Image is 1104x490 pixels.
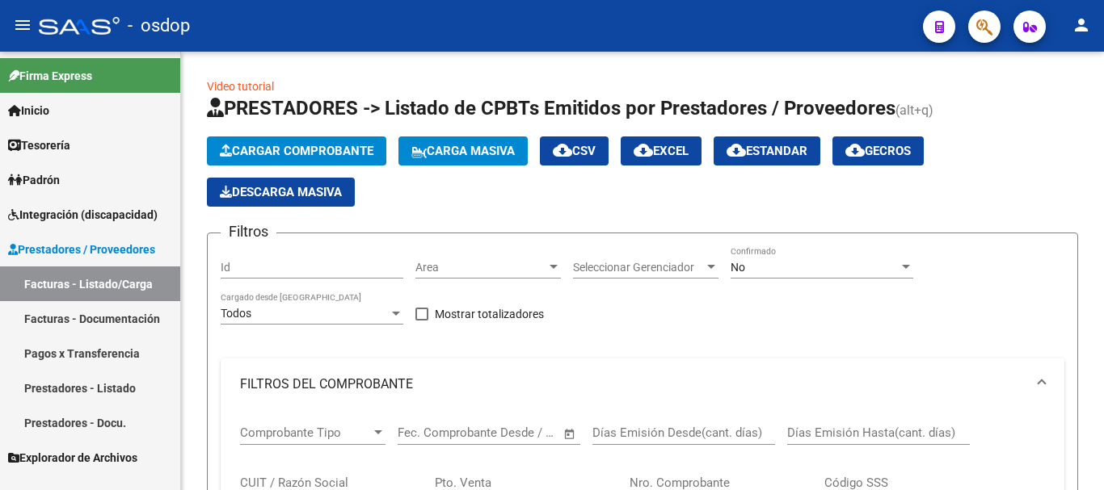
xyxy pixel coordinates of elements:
[207,97,895,119] span: PRESTADORES -> Listado de CPBTs Emitidos por Prestadores / Proveedores
[13,15,32,35] mat-icon: menu
[220,185,342,199] span: Descarga Masiva
[727,144,807,158] span: Estandar
[128,8,190,44] span: - osdop
[895,103,933,118] span: (alt+q)
[221,307,251,320] span: Todos
[8,67,92,85] span: Firma Express
[207,80,274,93] a: Video tutorial
[561,425,579,443] button: Open calendar
[553,140,572,160] mat-icon: cloud_download
[573,261,704,274] span: Seleccionar Gerenciador
[220,144,373,158] span: Cargar Comprobante
[8,206,158,224] span: Integración (discapacidad)
[714,136,820,165] button: Estandar
[8,102,49,119] span: Inicio
[845,140,865,160] mat-icon: cloud_download
[634,144,689,158] span: EXCEL
[8,449,137,467] span: Explorador de Archivos
[240,375,1026,393] mat-panel-title: FILTROS DEL COMPROBANTE
[398,425,463,440] input: Fecha inicio
[8,136,70,154] span: Tesorería
[553,144,596,158] span: CSV
[240,425,371,440] span: Comprobante Tipo
[221,358,1064,410] mat-expansion-panel-header: FILTROS DEL COMPROBANTE
[832,136,924,165] button: Gecros
[207,178,355,207] app-download-masive: Descarga masiva de comprobantes (adjuntos)
[398,136,528,165] button: Carga Masiva
[435,304,544,324] span: Mostrar totalizadores
[540,136,609,165] button: CSV
[411,144,515,158] span: Carga Masiva
[8,241,155,258] span: Prestadores / Proveedores
[478,425,556,440] input: Fecha fin
[207,136,386,165] button: Cargar Comprobante
[845,144,911,158] span: Gecros
[621,136,702,165] button: EXCEL
[207,178,355,207] button: Descarga Masiva
[634,140,653,160] mat-icon: cloud_download
[221,220,276,243] h3: Filtros
[1072,15,1091,35] mat-icon: person
[727,140,746,160] mat-icon: cloud_download
[731,261,745,274] span: No
[8,171,60,189] span: Padrón
[415,261,546,274] span: Area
